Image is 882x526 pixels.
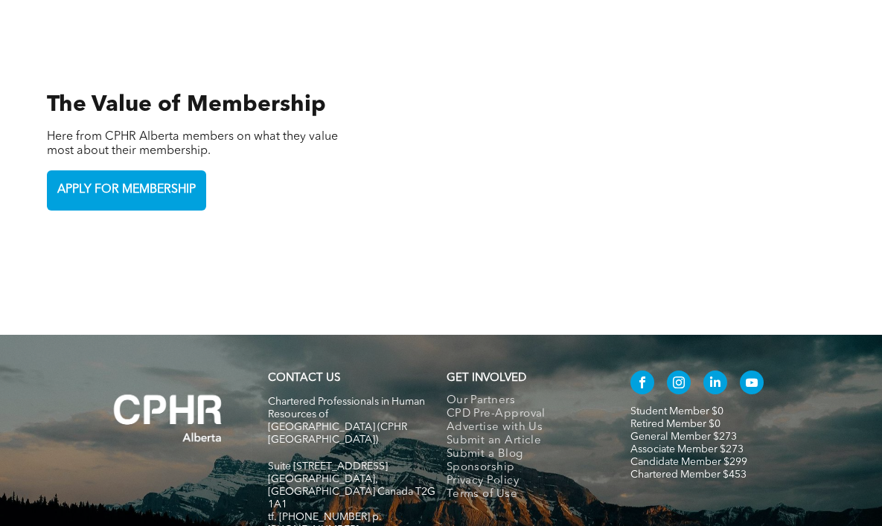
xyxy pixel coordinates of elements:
[447,373,526,384] span: GET INVOLVED
[268,461,388,472] span: Suite [STREET_ADDRESS]
[703,371,727,398] a: linkedin
[47,94,326,116] span: The Value of Membership
[630,432,737,442] a: General Member $273
[447,434,604,448] a: Submit an Article
[447,394,604,408] a: Our Partners
[447,461,604,475] a: Sponsorship
[630,469,747,480] a: Chartered Member $453
[630,419,720,429] a: Retired Member $0
[630,406,723,417] a: Student Member $0
[447,448,604,461] a: Submit a Blog
[667,371,691,398] a: instagram
[630,444,744,455] a: Associate Member $273
[47,170,206,211] a: APPLY FOR MEMBERSHIP
[268,397,425,445] span: Chartered Professionals in Human Resources of [GEOGRAPHIC_DATA] (CPHR [GEOGRAPHIC_DATA])
[740,371,764,398] a: youtube
[630,457,747,467] a: Candidate Member $299
[268,373,340,384] a: CONTACT US
[447,421,604,434] a: Advertise with Us
[447,408,604,421] a: CPD Pre-Approval
[268,474,435,510] span: [GEOGRAPHIC_DATA], [GEOGRAPHIC_DATA] Canada T2G 1A1
[52,176,201,205] span: APPLY FOR MEMBERSHIP
[447,488,604,501] a: Terms of Use
[84,365,252,471] img: A white background with a few lines on it
[47,131,338,157] span: Here from CPHR Alberta members on what they value most about their membership.
[630,371,654,398] a: facebook
[447,475,604,488] a: Privacy Policy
